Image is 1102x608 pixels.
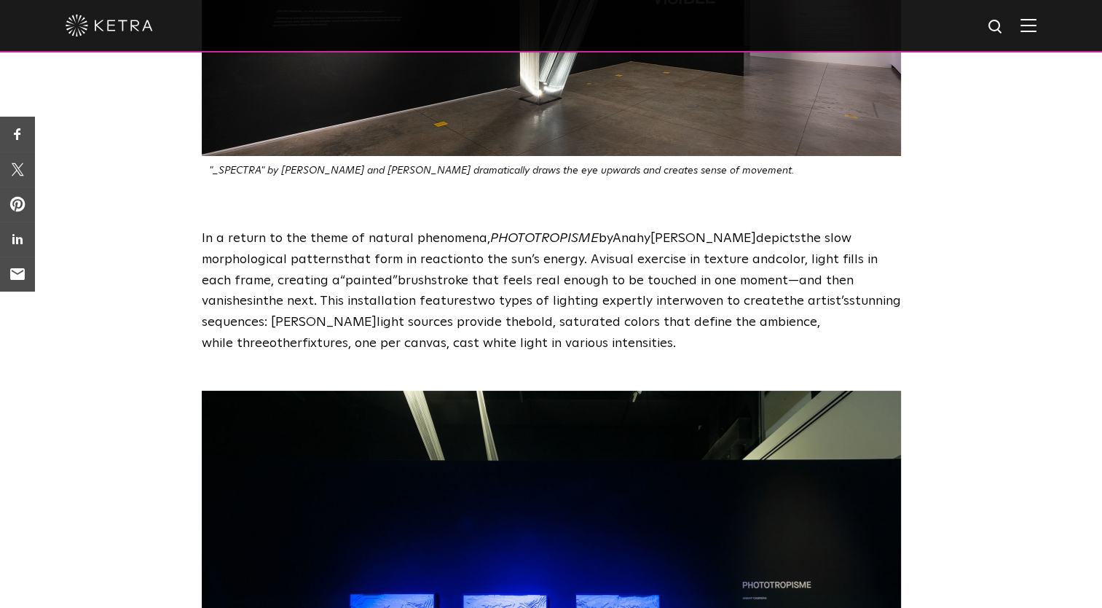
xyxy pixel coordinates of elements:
span: two types of lighting expertly interwoven to create [472,295,784,308]
span: — [788,274,799,287]
span: s [466,295,472,308]
span: the sun’s energy. A [487,253,599,266]
span: other [269,337,302,350]
span: ed” [377,274,398,287]
span: light sources provide the [377,316,526,329]
span: [PERSON_NAME] [271,316,377,329]
span: to [471,253,484,266]
span: In a return to the theme of natural phenomena, [202,232,490,245]
span: light fills in each frame [202,253,878,287]
span: the slow morphological patterns [202,232,851,266]
span: [PERSON_NAME] [650,232,756,245]
span: , creating a [271,274,340,287]
span: fixtures, one per canvas, cast white light in various intensities. [302,337,676,350]
span: real enough to be touched in one moment [536,274,788,287]
span: the artist’s [784,295,849,308]
img: Hamburger%20Nav.svg [1020,18,1036,32]
span: els [516,274,532,287]
i: "_SPECTRA" by [PERSON_NAME] and [PERSON_NAME] dramatically draws the eye upwards and creates sens... [209,165,794,176]
em: PHOTOTROPISME [490,232,599,245]
span: brushstroke that fe [398,274,516,287]
span: es [240,295,253,308]
span: t [237,337,243,350]
img: ketra-logo-2019-white [66,15,153,36]
span: by [490,232,613,245]
img: search icon [987,18,1005,36]
span: that form [344,253,403,266]
span: s [795,232,800,245]
span: bold [526,316,553,329]
span: in reaction [406,253,471,266]
span: hree [243,337,269,350]
span: : [264,316,267,329]
span: the next. This installation feature [263,295,466,308]
span: depict [756,232,795,245]
span: visual exercise in texture and [599,253,776,266]
span: “ [340,274,345,287]
span: color, [776,253,808,266]
span: paint [345,274,377,287]
span: , saturated colors that define the ambience [553,316,817,329]
span: in [253,295,263,308]
span: Anahy [613,232,650,245]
